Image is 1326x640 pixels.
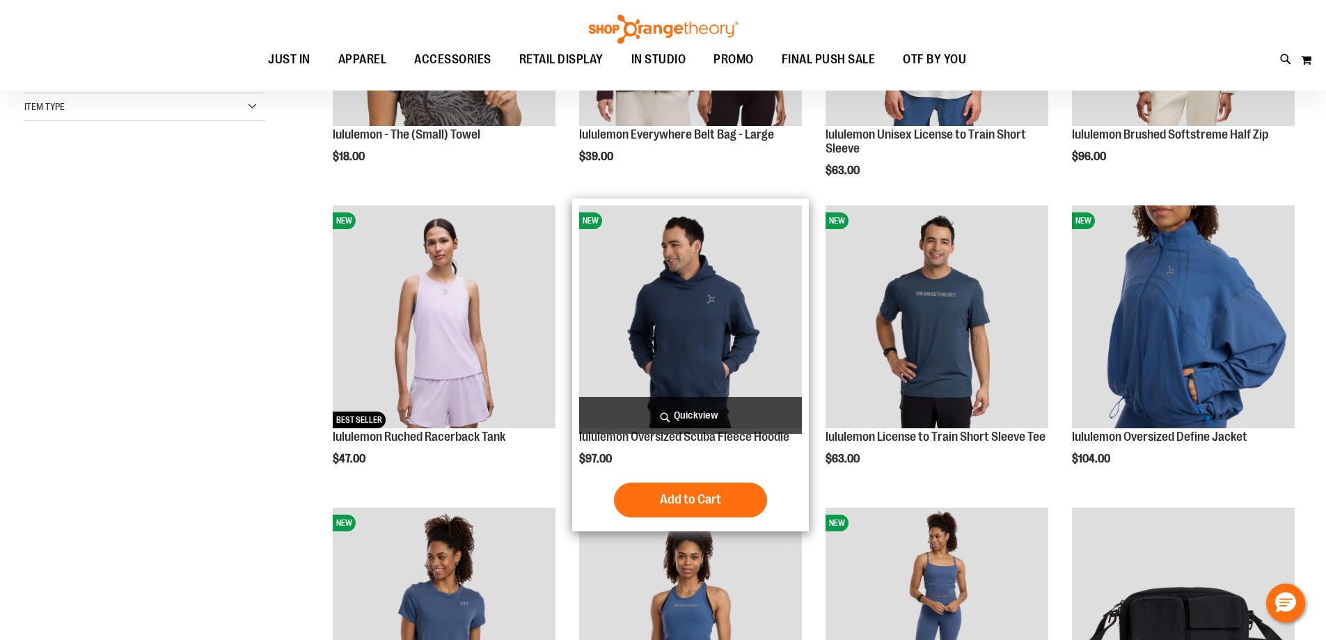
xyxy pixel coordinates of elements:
[579,205,802,428] img: lululemon Oversized Scuba Fleece Hoodie
[333,515,356,531] span: NEW
[333,412,386,428] span: BEST SELLER
[1072,127,1268,141] a: lululemon Brushed Softstreme Half Zip
[333,212,356,229] span: NEW
[1072,212,1095,229] span: NEW
[579,453,614,465] span: $97.00
[579,205,802,430] a: lululemon Oversized Scuba Fleece HoodieNEW
[338,44,387,75] span: APPAREL
[1072,150,1108,163] span: $96.00
[1072,205,1295,428] img: lululemon Oversized Define Jacket
[1072,205,1295,430] a: lululemon Oversized Define JacketNEW
[826,164,862,177] span: $63.00
[631,44,686,75] span: IN STUDIO
[587,15,740,44] img: Shop Orangetheory
[400,44,505,76] a: ACCESSORIES
[505,44,617,76] a: RETAIL DISPLAY
[579,127,774,141] a: lululemon Everywhere Belt Bag - Large
[333,453,368,465] span: $47.00
[700,44,768,76] a: PROMO
[579,397,802,434] a: Quickview
[903,44,966,75] span: OTF BY YOU
[333,430,505,444] a: lululemon Ruched Racerback Tank
[826,127,1026,155] a: lululemon Unisex License to Train Short Sleeve
[826,515,849,531] span: NEW
[768,44,890,76] a: FINAL PUSH SALE
[572,198,809,531] div: product
[579,430,789,444] a: lululemon Oversized Scuba Fleece Hoodie
[1065,198,1302,501] div: product
[826,212,849,229] span: NEW
[617,44,700,76] a: IN STUDIO
[889,44,980,76] a: OTF BY YOU
[414,44,491,75] span: ACCESSORIES
[268,44,310,75] span: JUST IN
[826,205,1048,428] img: lululemon License to Train Short Sleeve Tee
[324,44,401,75] a: APPAREL
[326,198,562,501] div: product
[254,44,324,76] a: JUST IN
[826,430,1045,444] a: lululemon License to Train Short Sleeve Tee
[333,150,367,163] span: $18.00
[1072,430,1247,444] a: lululemon Oversized Define Jacket
[333,127,480,141] a: lululemon - The (Small) Towel
[614,483,767,517] button: Add to Cart
[1266,584,1305,623] button: Hello, have a question? Let’s chat.
[519,44,603,75] span: RETAIL DISPLAY
[333,205,555,428] img: lululemon Ruched Racerback Tank
[333,205,555,430] a: lululemon Ruched Racerback TankNEWBEST SELLER
[782,44,876,75] span: FINAL PUSH SALE
[819,198,1055,501] div: product
[826,453,862,465] span: $63.00
[713,44,754,75] span: PROMO
[579,212,602,229] span: NEW
[660,492,721,507] span: Add to Cart
[579,150,615,163] span: $39.00
[24,101,65,112] span: Item Type
[1072,453,1112,465] span: $104.00
[826,205,1048,430] a: lululemon License to Train Short Sleeve TeeNEW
